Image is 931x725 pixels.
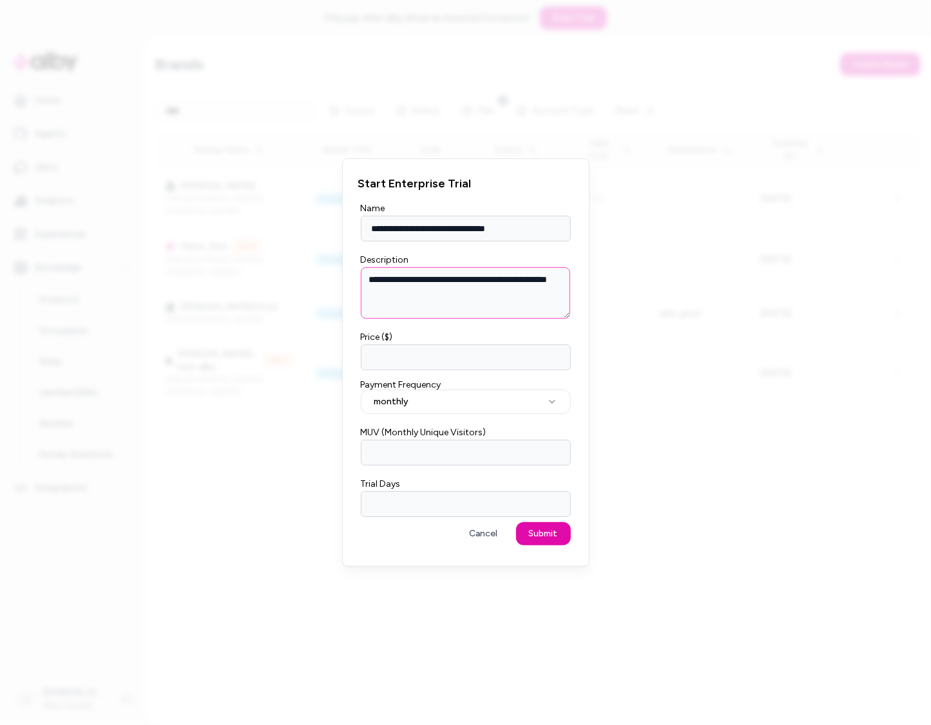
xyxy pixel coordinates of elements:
button: Submit [516,522,571,545]
label: Name [361,203,385,214]
label: Price ($) [361,332,393,343]
label: Payment Frequency [361,381,571,390]
label: Trial Days [361,478,401,489]
button: Cancel [457,522,511,545]
label: MUV (Monthly Unique Visitors) [361,427,486,438]
h2: Start Enterprise Trial [358,174,573,193]
label: Description [361,254,409,265]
